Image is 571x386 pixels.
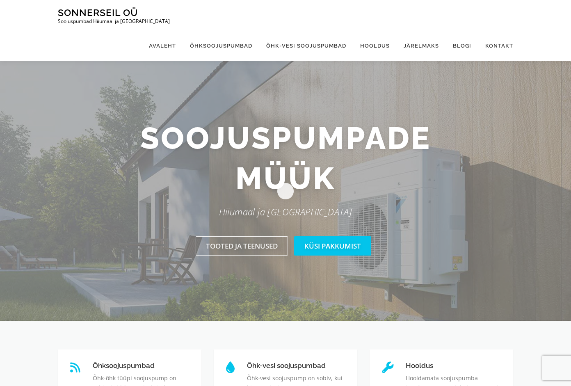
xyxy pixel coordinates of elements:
[142,30,183,61] a: Avaleht
[183,30,259,61] a: Õhksoojuspumbad
[397,30,446,61] a: Järelmaks
[478,30,513,61] a: Kontakt
[58,18,170,24] p: Soojuspumbad Hiiumaal ja [GEOGRAPHIC_DATA]
[52,118,519,198] h2: Soojuspumpade
[294,236,371,256] a: Küsi pakkumist
[446,30,478,61] a: Blogi
[52,204,519,219] p: Hiiumaal ja [GEOGRAPHIC_DATA]
[353,30,397,61] a: Hooldus
[196,236,288,256] a: Tooted ja teenused
[58,7,138,18] a: Sonnerseil OÜ
[259,30,353,61] a: Õhk-vesi soojuspumbad
[235,158,336,199] span: müük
